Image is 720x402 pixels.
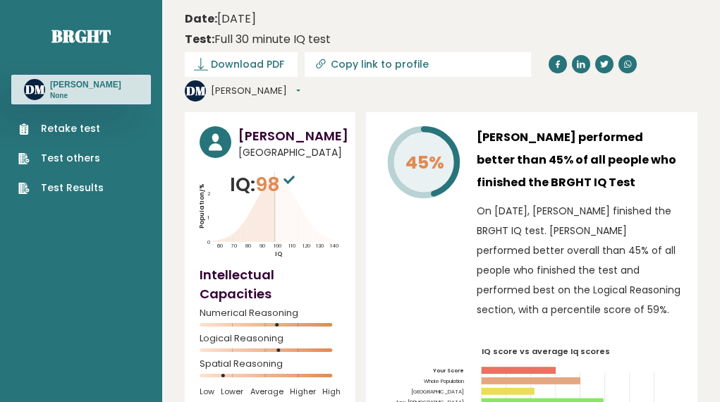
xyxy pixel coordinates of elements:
tspan: 140 [331,243,339,249]
span: Average [250,386,283,396]
span: Download PDF [211,57,284,72]
span: Numerical Reasoning [200,310,341,316]
a: Brght [51,25,111,47]
tspan: 80 [246,243,252,249]
h4: Intellectual Capacities [200,265,341,303]
tspan: Population/% [197,184,206,229]
tspan: 120 [303,243,310,249]
tspan: 90 [260,243,265,249]
text: DM [25,81,45,97]
p: On [DATE], [PERSON_NAME] finished the BRGHT IQ test. [PERSON_NAME] performed better overall than ... [477,201,683,319]
a: Test Results [18,181,104,195]
p: IQ: [230,171,298,199]
tspan: IQ [275,250,283,258]
tspan: Your Score [433,367,464,374]
h3: [PERSON_NAME] [50,79,121,90]
tspan: Whole Population [424,377,464,385]
p: None [50,91,121,101]
span: Logical Reasoning [200,336,341,341]
tspan: 60 [217,243,223,249]
tspan: 100 [274,243,282,249]
tspan: 1 [207,214,209,221]
span: Lower [221,386,243,396]
a: Retake test [18,121,104,136]
tspan: IQ score vs average Iq scores [482,346,611,357]
h3: [PERSON_NAME] performed better than 45% of all people who finished the BRGHT IQ Test [477,126,683,194]
tspan: 2 [207,190,211,197]
tspan: 110 [288,243,295,249]
div: Full 30 minute IQ test [185,31,331,48]
tspan: 70 [231,243,238,249]
a: Download PDF [185,52,298,77]
span: Higher [290,386,316,396]
time: [DATE] [185,11,256,28]
b: Date: [185,11,217,27]
tspan: 130 [316,243,324,249]
span: [GEOGRAPHIC_DATA] [238,145,348,160]
b: Test: [185,31,214,47]
tspan: 0 [207,239,210,245]
a: Test others [18,151,104,166]
span: High [322,386,341,396]
button: [PERSON_NAME] [211,84,300,98]
span: Spatial Reasoning [200,361,341,367]
h3: [PERSON_NAME] [238,126,348,145]
span: Low [200,386,214,396]
text: DM [186,83,206,99]
tspan: [GEOGRAPHIC_DATA] [411,388,464,396]
span: 98 [255,171,298,197]
tspan: 45% [405,150,444,175]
